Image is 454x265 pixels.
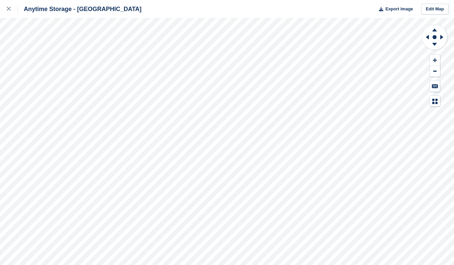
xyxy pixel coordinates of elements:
a: Edit Map [421,4,449,15]
button: Zoom Out [430,66,440,77]
div: Anytime Storage - [GEOGRAPHIC_DATA] [18,5,141,13]
button: Zoom In [430,55,440,66]
button: Map Legend [430,96,440,107]
span: Export Image [385,6,413,12]
button: Export Image [375,4,413,15]
button: Keyboard Shortcuts [430,81,440,92]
